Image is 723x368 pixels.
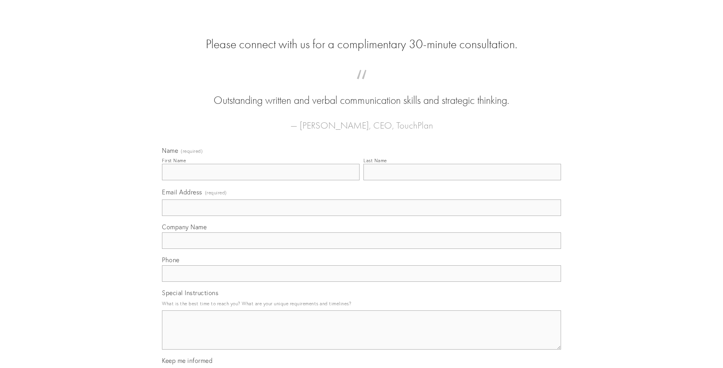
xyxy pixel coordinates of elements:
span: “ [174,78,549,93]
div: First Name [162,158,186,163]
span: (required) [181,149,203,154]
blockquote: Outstanding written and verbal communication skills and strategic thinking. [174,78,549,108]
span: Email Address [162,188,202,196]
span: Phone [162,256,180,264]
span: Keep me informed [162,357,212,364]
span: (required) [205,187,227,198]
h2: Please connect with us for a complimentary 30-minute consultation. [162,37,561,52]
p: What is the best time to reach you? What are your unique requirements and timelines? [162,298,561,309]
span: Name [162,147,178,154]
div: Last Name [363,158,387,163]
figcaption: — [PERSON_NAME], CEO, TouchPlan [174,108,549,133]
span: Special Instructions [162,289,218,297]
span: Company Name [162,223,207,231]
